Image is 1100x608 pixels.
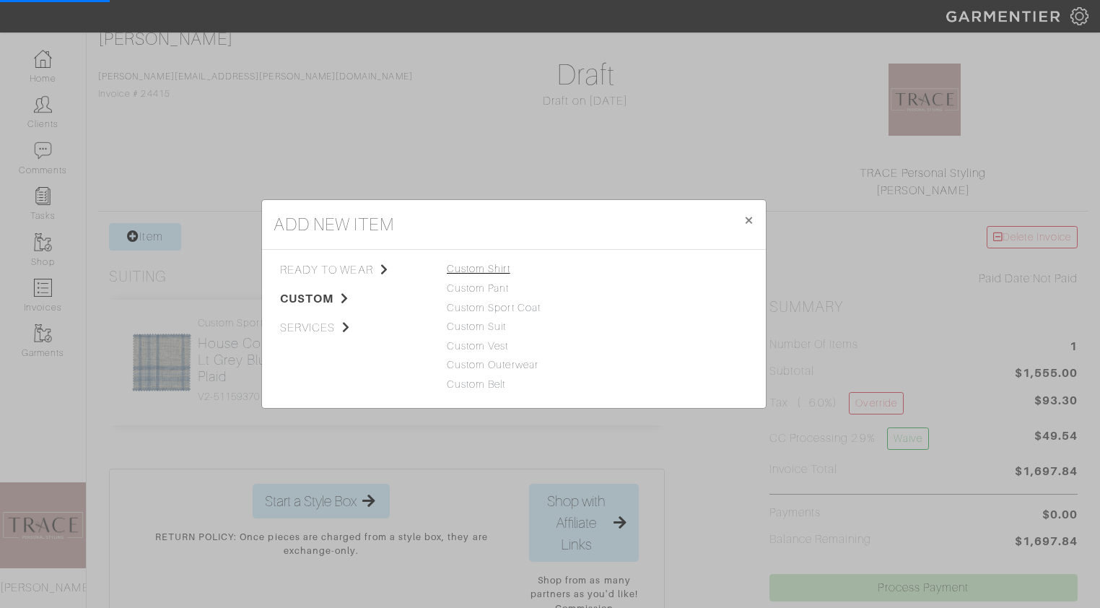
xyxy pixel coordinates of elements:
[447,263,510,274] a: Custom Shirt
[447,282,510,294] a: Custom Pant
[447,340,509,352] a: Custom Vest
[743,210,754,230] span: ×
[447,321,507,332] a: Custom Suit
[447,302,541,313] a: Custom Sport Coat
[280,319,425,336] span: services
[447,378,506,390] a: Custom Belt
[280,261,425,279] span: ready to wear
[274,212,394,238] h4: add new item
[280,290,425,308] span: custom
[447,359,538,370] a: Custom Outerwear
